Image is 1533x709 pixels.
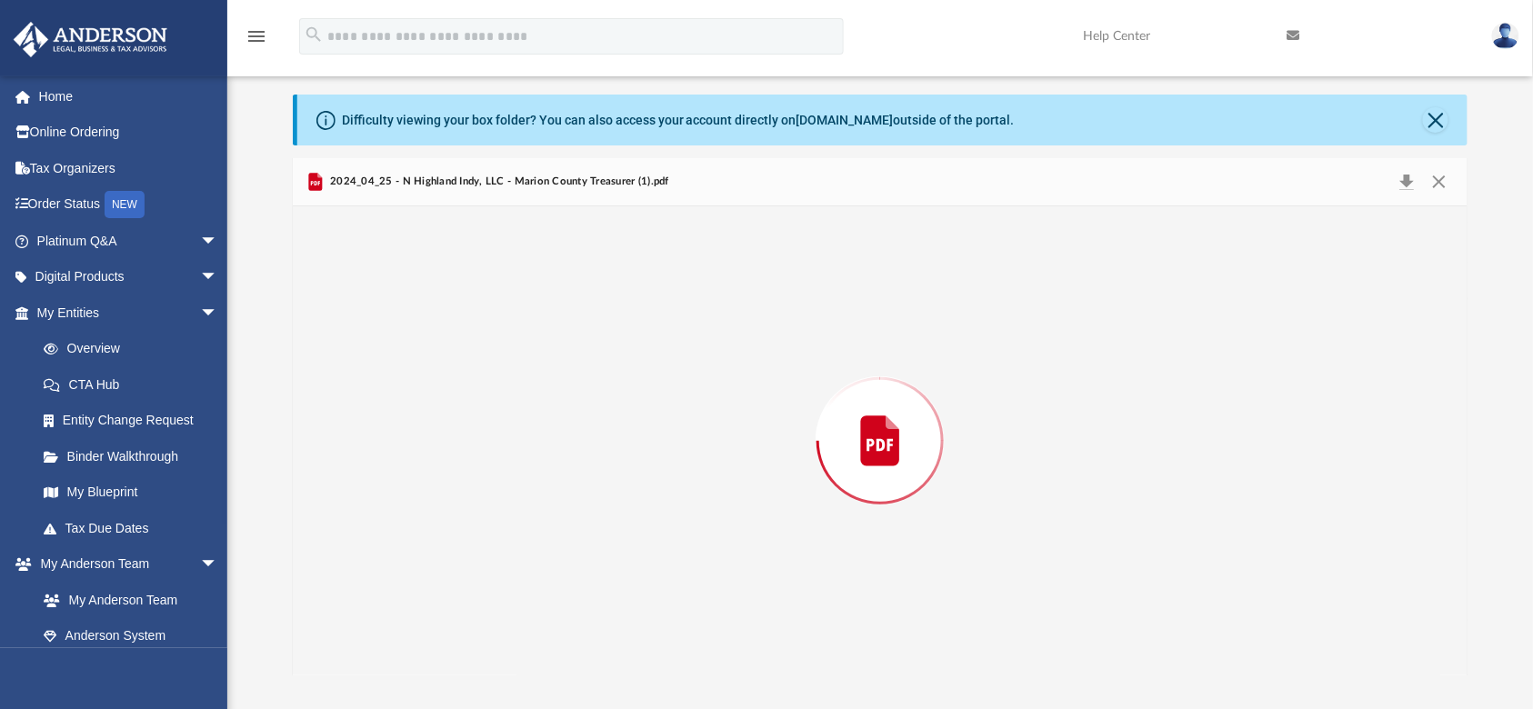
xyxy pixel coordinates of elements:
span: arrow_drop_down [200,295,236,332]
span: arrow_drop_down [200,546,236,584]
a: Entity Change Request [25,403,245,439]
a: Order StatusNEW [13,186,245,224]
div: NEW [105,191,145,218]
img: Anderson Advisors Platinum Portal [8,22,173,57]
a: Anderson System [25,618,236,654]
a: CTA Hub [25,366,245,403]
a: Tax Organizers [13,150,245,186]
a: Platinum Q&Aarrow_drop_down [13,223,245,259]
i: menu [245,25,267,47]
span: arrow_drop_down [200,223,236,260]
a: menu [245,35,267,47]
a: Digital Productsarrow_drop_down [13,259,245,295]
a: My Anderson Teamarrow_drop_down [13,546,236,583]
a: Tax Due Dates [25,510,245,546]
button: Close [1423,169,1456,195]
button: Close [1423,107,1448,133]
a: My Anderson Team [25,582,227,618]
a: [DOMAIN_NAME] [797,113,894,127]
a: Overview [25,331,245,367]
a: Binder Walkthrough [25,438,245,474]
a: Home [13,78,245,115]
span: 2024_04_25 - N Highland Indy, LLC - Marion County Treasurer (1).pdf [326,174,669,190]
i: search [304,25,324,45]
img: User Pic [1492,23,1519,49]
a: My Blueprint [25,474,236,511]
span: arrow_drop_down [200,259,236,296]
div: Difficulty viewing your box folder? You can also access your account directly on outside of the p... [342,111,1015,130]
a: Online Ordering [13,115,245,151]
button: Download [1390,169,1423,195]
div: Preview [293,158,1468,675]
a: My Entitiesarrow_drop_down [13,295,245,331]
